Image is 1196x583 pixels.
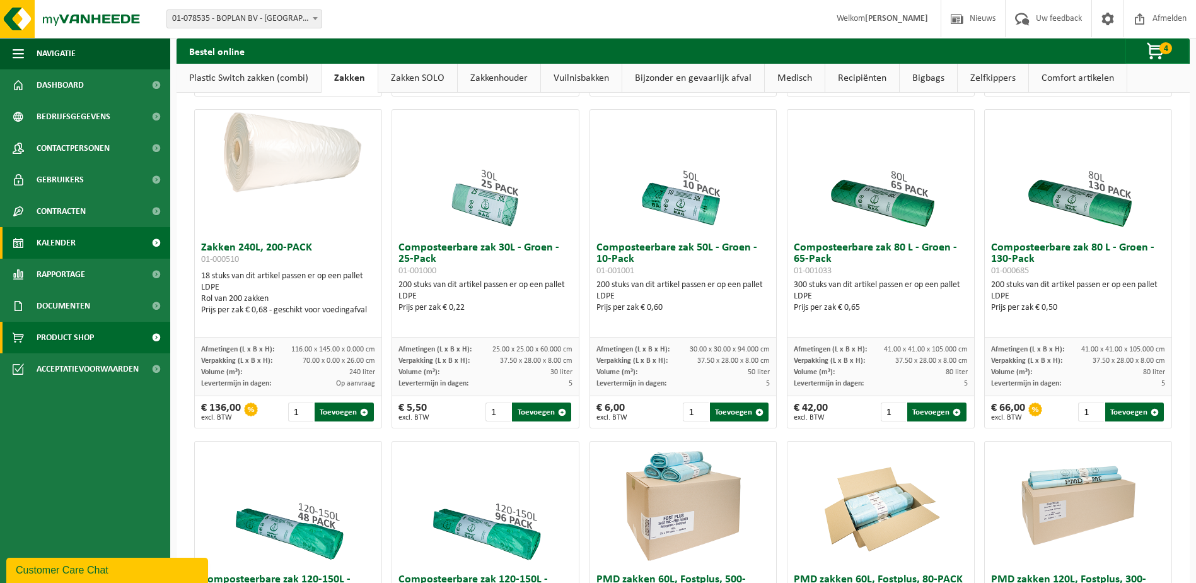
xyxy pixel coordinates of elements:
[378,64,457,93] a: Zakken SOLO
[620,442,746,568] img: 01-000493
[398,280,572,314] div: 200 stuks van dit artikel passen er op een pallet
[201,305,375,316] div: Prijs per zak € 0,68 - geschikt voor voedingafval
[991,380,1061,387] span: Levertermijn in dagen:
[500,357,572,365] span: 37.50 x 28.00 x 8.00 cm
[398,357,470,365] span: Verpakking (L x B x H):
[1161,380,1165,387] span: 5
[349,368,375,376] span: 240 liter
[991,403,1025,421] div: € 66,00
[37,69,84,101] span: Dashboard
[818,110,944,236] img: 01-001033
[1143,368,1165,376] span: 80 liter
[1015,442,1141,568] img: 01-000497
[794,242,968,276] h3: Composteerbare zak 80 L - Groen - 65-Pack
[315,403,373,421] button: Toevoegen
[1029,64,1127,93] a: Comfort artikelen
[398,242,572,276] h3: Composteerbare zak 30L - Groen - 25-Pack
[895,357,968,365] span: 37.50 x 28.00 x 8.00 cm
[596,414,627,421] span: excl. BTW
[37,353,139,385] span: Acceptatievoorwaarden
[710,403,769,421] button: Toevoegen
[37,164,84,196] span: Gebruikers
[596,368,637,376] span: Volume (m³):
[177,64,321,93] a: Plastic Switch zakken (combi)
[596,380,666,387] span: Levertermijn in dagen:
[201,368,242,376] span: Volume (m³):
[37,322,94,353] span: Product Shop
[794,403,828,421] div: € 42,00
[596,357,668,365] span: Verpakking (L x B x H):
[622,64,764,93] a: Bijzonder en gevaarlijk afval
[201,255,239,264] span: 01-000510
[794,368,835,376] span: Volume (m³):
[865,14,928,23] strong: [PERSON_NAME]
[541,64,622,93] a: Vuilnisbakken
[201,380,271,387] span: Levertermijn in dagen:
[512,403,571,421] button: Toevoegen
[37,290,90,322] span: Documenten
[201,282,375,293] div: LDPE
[37,38,76,69] span: Navigatie
[458,64,540,93] a: Zakkenhouder
[596,302,770,314] div: Prijs per zak € 0,60
[946,368,968,376] span: 80 liter
[1125,38,1188,64] button: 4
[485,403,511,421] input: 1
[291,346,375,353] span: 116.00 x 145.00 x 0.000 cm
[991,291,1165,302] div: LDPE
[422,442,549,568] img: 01-000686
[596,291,770,302] div: LDPE
[818,442,944,568] img: 01-000492
[991,302,1165,314] div: Prijs per zak € 0,50
[303,357,375,365] span: 70.00 x 0.00 x 26.00 cm
[991,266,1029,276] span: 01-000685
[398,368,439,376] span: Volume (m³):
[794,280,968,314] div: 300 stuks van dit artikel passen er op een pallet
[225,442,351,568] img: 01-001045
[201,403,241,421] div: € 136,00
[991,242,1165,276] h3: Composteerbare zak 80 L - Groen - 130-Pack
[991,357,1062,365] span: Verpakking (L x B x H):
[336,380,375,387] span: Op aanvraag
[690,346,770,353] span: 30.00 x 30.00 x 94.000 cm
[37,132,110,164] span: Contactpersonen
[398,302,572,314] div: Prijs per zak € 0,22
[596,280,770,314] div: 200 stuks van dit artikel passen er op een pallet
[991,368,1032,376] span: Volume (m³):
[398,380,468,387] span: Levertermijn in dagen:
[398,346,472,353] span: Afmetingen (L x B x H):
[884,346,968,353] span: 41.00 x 41.00 x 105.000 cm
[569,380,572,387] span: 5
[596,266,634,276] span: 01-001001
[794,291,968,302] div: LDPE
[398,266,436,276] span: 01-001000
[195,110,381,203] img: 01-000510
[991,346,1064,353] span: Afmetingen (L x B x H):
[177,38,257,63] h2: Bestel online
[492,346,572,353] span: 25.00 x 25.00 x 60.000 cm
[1078,403,1103,421] input: 1
[1081,346,1165,353] span: 41.00 x 41.00 x 105.000 cm
[766,380,770,387] span: 5
[907,403,966,421] button: Toevoegen
[322,64,378,93] a: Zakken
[398,414,429,421] span: excl. BTW
[991,280,1165,314] div: 200 stuks van dit artikel passen er op een pallet
[596,403,627,421] div: € 6,00
[964,380,968,387] span: 5
[825,64,899,93] a: Recipiënten
[794,357,865,365] span: Verpakking (L x B x H):
[166,9,322,28] span: 01-078535 - BOPLAN BV - MOORSELE
[765,64,825,93] a: Medisch
[201,242,375,268] h3: Zakken 240L, 200-PACK
[748,368,770,376] span: 50 liter
[201,414,241,421] span: excl. BTW
[6,555,211,583] iframe: chat widget
[201,293,375,305] div: Rol van 200 zakken
[794,414,828,421] span: excl. BTW
[167,10,322,28] span: 01-078535 - BOPLAN BV - MOORSELE
[991,414,1025,421] span: excl. BTW
[794,346,867,353] span: Afmetingen (L x B x H):
[422,110,549,236] img: 01-001000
